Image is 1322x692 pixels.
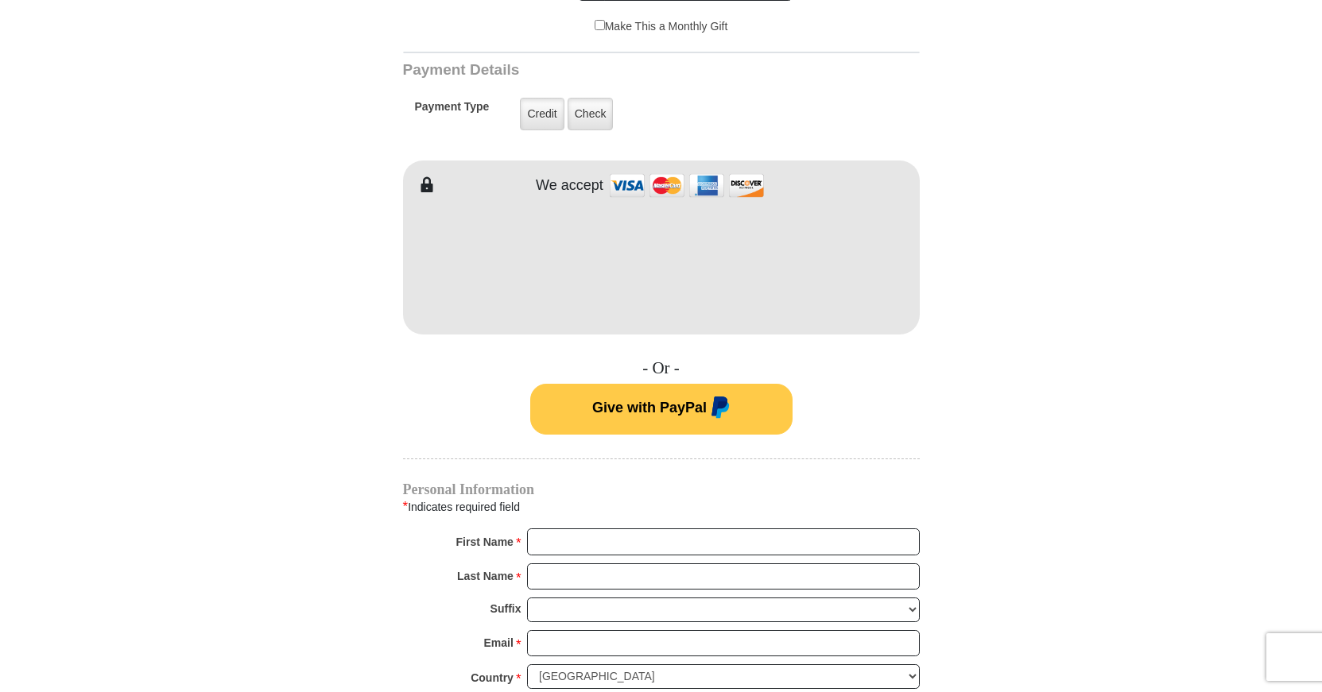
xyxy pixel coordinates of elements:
[536,177,603,195] h4: We accept
[403,358,920,378] h4: - Or -
[530,384,793,435] button: Give with PayPal
[484,632,514,654] strong: Email
[595,20,605,30] input: Make This a Monthly Gift
[403,61,808,79] h3: Payment Details
[520,98,564,130] label: Credit
[403,497,920,517] div: Indicates required field
[456,531,514,553] strong: First Name
[471,667,514,689] strong: Country
[415,100,490,122] h5: Payment Type
[490,597,521,620] strong: Suffix
[607,168,766,203] img: credit cards accepted
[595,18,728,35] label: Make This a Monthly Gift
[592,400,707,416] span: Give with PayPal
[403,483,920,496] h4: Personal Information
[457,565,514,587] strong: Last Name
[568,98,614,130] label: Check
[707,396,730,422] img: paypal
